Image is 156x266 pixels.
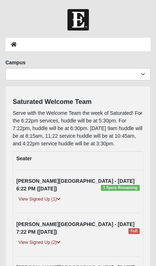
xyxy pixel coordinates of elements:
a: View Signed Up (2) [16,239,63,246]
p: Serve with the Welcome Team the week of Saturated! For the 6:22pm services, huddle will be at 5:3... [13,109,143,148]
label: Campus [5,59,25,66]
span: 1 Spots Remaining [101,185,140,191]
strong: [PERSON_NAME][GEOGRAPHIC_DATA] - [DATE] 7:22 PM ([DATE]) [16,221,135,235]
span: Full [128,228,140,234]
img: Church of Eleven22 Logo [67,9,89,31]
h4: Saturated Welcome Team [13,98,143,106]
strong: Seater [16,156,32,161]
strong: [PERSON_NAME][GEOGRAPHIC_DATA] - [DATE] 6:22 PM ([DATE]) [16,178,135,192]
a: View Signed Up (1) [16,196,63,203]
